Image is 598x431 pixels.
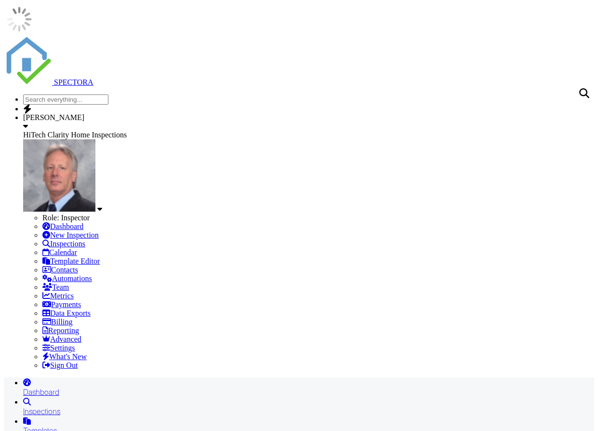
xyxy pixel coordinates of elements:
[42,266,78,274] a: Contacts
[42,361,78,369] a: Sign Out
[42,240,85,248] a: Inspections
[42,309,91,317] a: Data Exports
[23,131,594,139] div: HiTech Clarity Home Inspections
[42,352,87,361] a: What's New
[23,406,594,416] div: Inspections
[54,78,93,86] span: SPECTORA
[23,387,594,397] div: Dashboard
[42,257,100,265] a: Template Editor
[23,139,95,212] img: 470da3b9bd923631e3b12a8bffe9cf63.png
[42,274,92,283] a: Automations
[42,214,90,222] span: Role: Inspector
[42,335,81,343] a: Advanced
[42,222,83,230] a: Dashboard
[42,318,72,326] a: Billing
[23,397,594,416] a: Inspections
[42,344,75,352] a: Settings
[23,377,594,397] a: Dashboard
[42,300,81,309] a: Payments
[42,248,77,256] a: Calendar
[4,37,52,85] img: The Best Home Inspection Software - Spectora
[23,94,108,105] input: Search everything...
[4,4,35,35] img: loading-93afd81d04378562ca97960a6d0abf470c8f8241ccf6a1b4da771bf876922d1b.gif
[4,78,93,86] a: SPECTORA
[23,113,594,122] div: [PERSON_NAME]
[42,231,99,239] a: New Inspection
[42,292,74,300] a: Metrics
[42,326,79,335] a: Reporting
[42,283,69,291] a: Team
